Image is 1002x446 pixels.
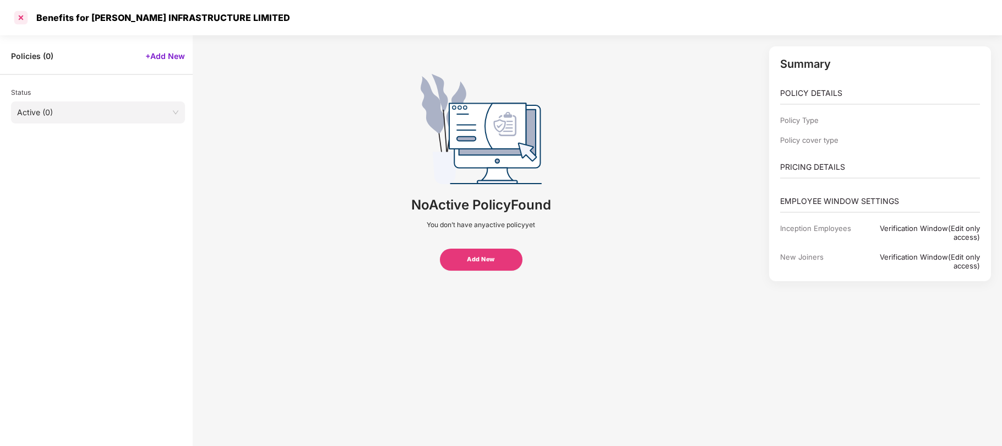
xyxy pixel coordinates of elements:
[780,57,980,71] p: Summary
[440,249,522,271] button: Add New
[427,221,535,229] p: You don’t have any active policy yet
[421,74,542,184] img: svg+xml;base64,PHN2ZyB4bWxucz0iaHR0cDovL3d3dy53My5vcmcvMjAwMC9zdmciIHdpZHRoPSIyMjAiIGhlaWdodD0iMj...
[145,51,185,61] span: +Add New
[780,224,863,241] div: Inception Employees
[11,51,53,61] span: Policies ( 0 )
[411,195,551,215] div: No Active Policy Found
[780,136,863,144] div: Policy cover type
[11,88,31,96] span: Status
[30,12,290,23] div: Benefits for [PERSON_NAME] INFRASTRUCTURE LIMITED
[17,104,179,121] span: Active (0)
[780,195,980,207] p: EMPLOYEE WINDOW SETTINGS
[780,252,863,270] div: New Joiners
[780,116,863,125] div: Policy Type
[863,224,980,241] div: Verification Window(Edit only access)
[780,161,980,173] p: PRICING DETAILS
[467,255,495,265] span: Add New
[863,252,980,270] div: Verification Window(Edit only access)
[780,87,980,99] p: POLICY DETAILS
